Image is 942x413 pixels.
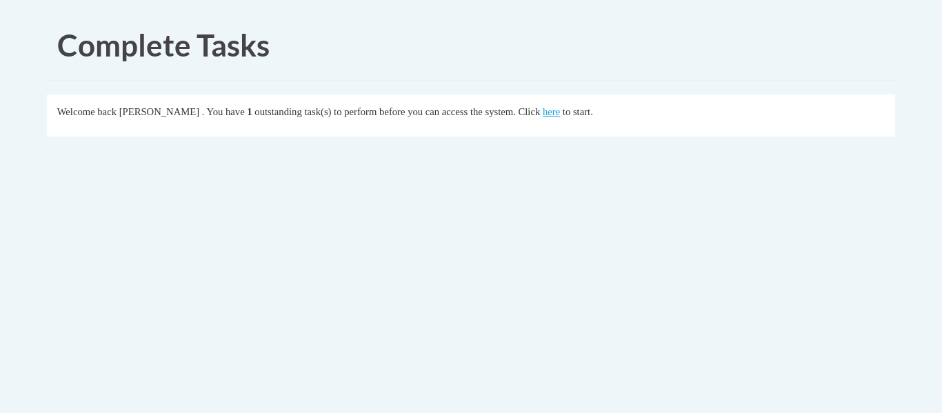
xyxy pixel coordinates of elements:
[543,106,560,117] a: here
[57,106,117,117] span: Welcome back
[563,106,593,117] span: to start.
[119,106,199,117] span: [PERSON_NAME]
[57,27,270,63] span: Complete Tasks
[254,106,540,117] span: outstanding task(s) to perform before you can access the system. Click
[247,106,252,117] span: 1
[202,106,245,117] span: . You have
